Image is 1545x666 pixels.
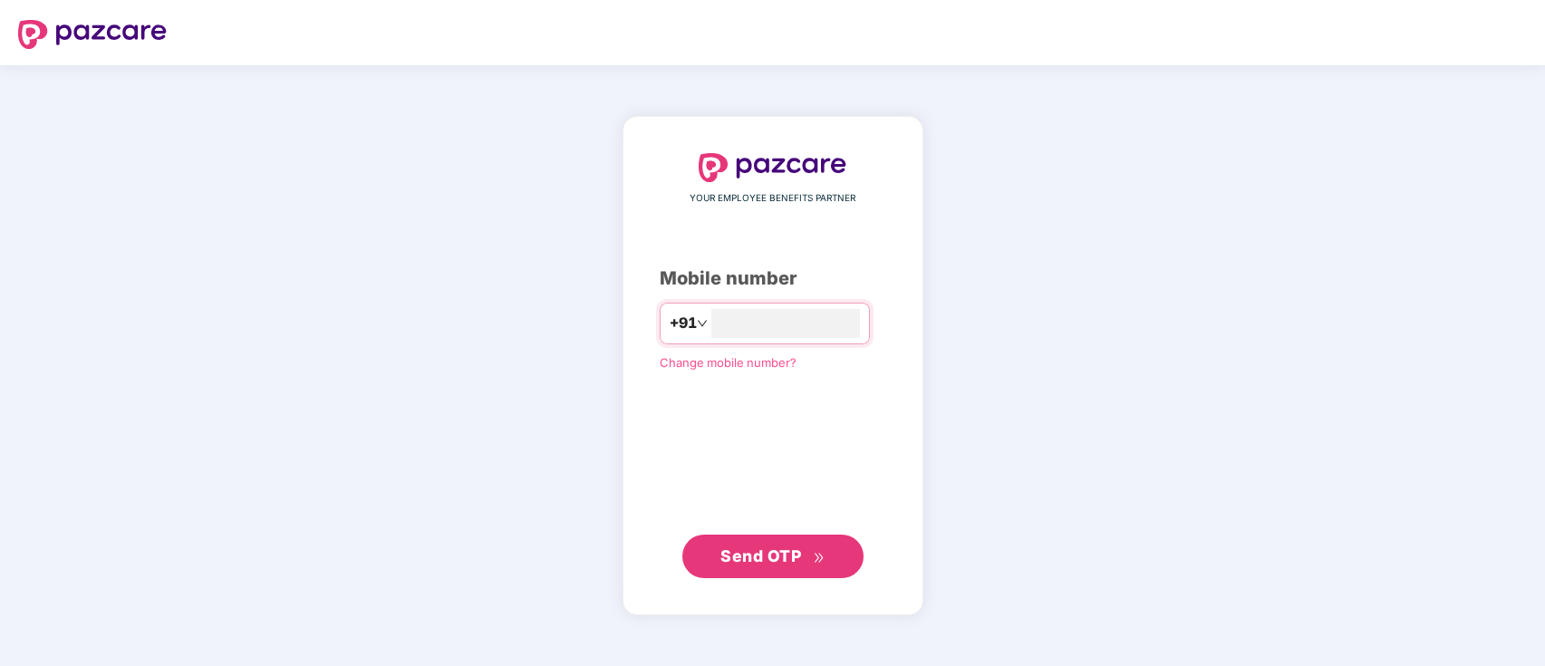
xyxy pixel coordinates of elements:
[682,535,864,578] button: Send OTPdouble-right
[660,355,797,370] a: Change mobile number?
[670,312,697,334] span: +91
[699,153,847,182] img: logo
[18,20,167,49] img: logo
[697,318,708,329] span: down
[720,546,801,565] span: Send OTP
[690,191,855,206] span: YOUR EMPLOYEE BENEFITS PARTNER
[813,552,825,564] span: double-right
[660,265,886,293] div: Mobile number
